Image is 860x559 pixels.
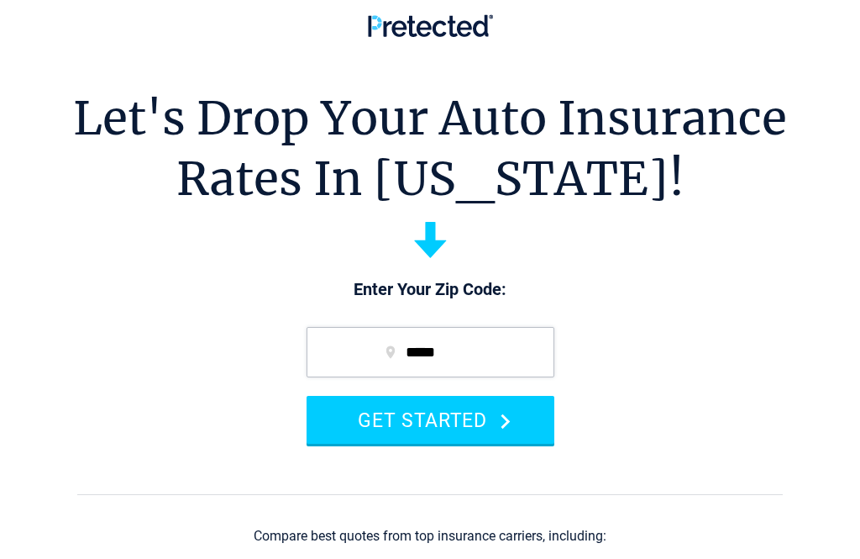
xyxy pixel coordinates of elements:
img: Pretected Logo [368,14,493,37]
h1: Let's Drop Your Auto Insurance Rates In [US_STATE]! [73,88,787,209]
p: Enter Your Zip Code: [290,278,571,302]
button: GET STARTED [307,396,554,444]
div: Compare best quotes from top insurance carriers, including: [254,529,606,544]
input: zip code [307,327,554,377]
